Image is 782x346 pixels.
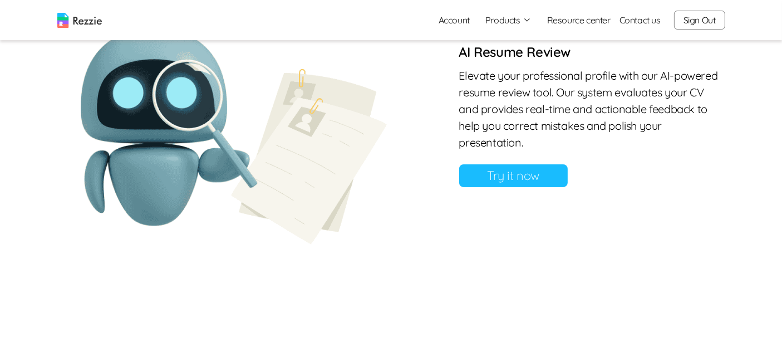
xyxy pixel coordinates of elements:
[619,13,661,27] a: Contact us
[547,13,611,27] a: Resource center
[57,13,102,28] img: logo
[674,11,725,30] button: Sign Out
[430,9,479,31] a: Account
[459,67,725,151] p: Elevate your professional profile with our AI-powered resume review tool. Our system evaluates yo...
[459,43,725,61] h6: AI Resume Review
[459,164,568,187] a: Try it now
[485,13,532,27] button: Products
